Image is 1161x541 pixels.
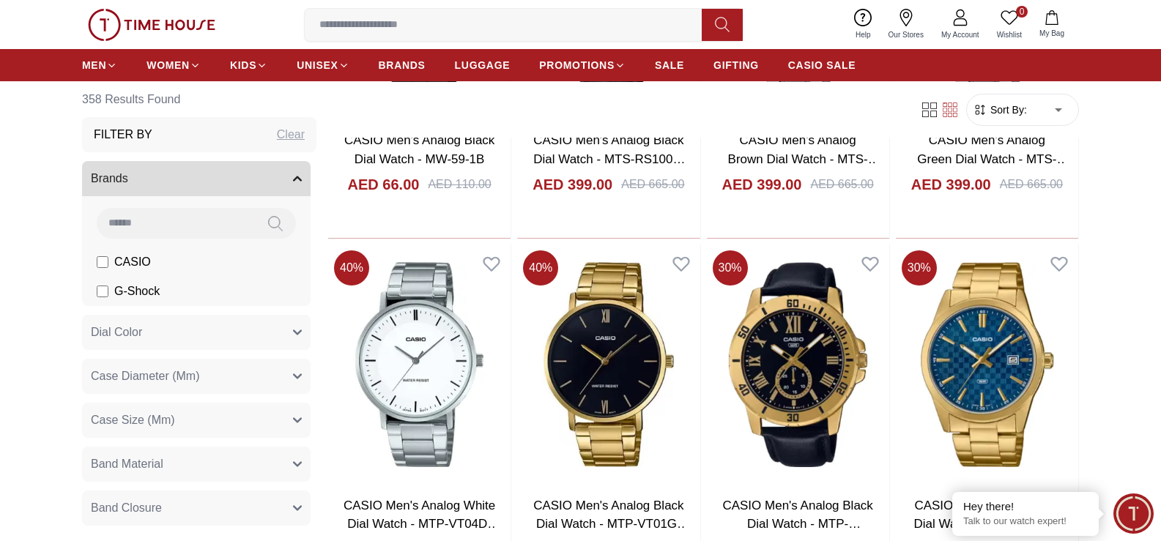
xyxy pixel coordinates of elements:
[455,58,511,72] span: LUGGAGE
[911,174,991,195] h4: AED 399.00
[788,58,856,72] span: CASIO SALE
[348,174,420,195] h4: AED 66.00
[810,176,873,193] div: AED 665.00
[988,6,1031,43] a: 0Wishlist
[1034,28,1070,39] span: My Bag
[94,126,152,143] h3: Filter By
[97,256,108,268] input: CASIO
[82,447,311,482] button: Band Material
[523,250,558,286] span: 40 %
[82,403,311,438] button: Case Size (Mm)
[82,359,311,394] button: Case Diameter (Mm)
[1113,493,1154,534] div: Chat Widget
[114,253,151,271] span: CASIO
[91,499,162,517] span: Band Closure
[880,6,932,43] a: Our Stores
[963,499,1088,514] div: Hey there!
[379,52,426,78] a: BRANDS
[297,58,338,72] span: UNISEX
[973,102,1027,117] button: Sort By:
[82,82,316,117] h6: 358 Results Found
[991,29,1028,40] span: Wishlist
[707,245,889,485] img: CASIO Men's Analog Black Dial Watch - MTP-VD200GL-1BUDF
[82,52,117,78] a: MEN
[539,58,615,72] span: PROMOTIONS
[277,126,305,143] div: Clear
[455,52,511,78] a: LUGGAGE
[847,6,880,43] a: Help
[91,411,175,429] span: Case Size (Mm)
[97,286,108,297] input: G-Shock
[379,58,426,72] span: BRANDS
[728,133,880,184] a: CASIO Men's Analog Brown Dial Watch - MTS-RS100D-5ADF
[146,52,201,78] a: WOMEN
[917,133,1069,184] a: CASIO Men's Analog Green Dial Watch - MTS-RS100D-3AVDF
[82,490,311,526] button: Band Closure
[88,9,215,41] img: ...
[82,161,311,196] button: Brands
[788,52,856,78] a: CASIO SALE
[517,245,700,485] img: CASIO Men's Analog Black Dial Watch - MTP-VT01G-1BUDF
[655,52,684,78] a: SALE
[1016,6,1028,18] span: 0
[82,58,106,72] span: MEN
[722,174,802,195] h4: AED 399.00
[1031,7,1073,42] button: My Bag
[533,174,612,195] h4: AED 399.00
[91,324,142,341] span: Dial Color
[334,250,369,286] span: 40 %
[297,52,349,78] a: UNISEX
[533,133,685,184] a: CASIO Men's Analog Black Dial Watch - MTS-RS100L-1AVDF
[1000,176,1063,193] div: AED 665.00
[539,52,626,78] a: PROMOTIONS
[82,315,311,350] button: Dial Color
[987,102,1027,117] span: Sort By:
[850,29,877,40] span: Help
[230,58,256,72] span: KIDS
[91,455,163,473] span: Band Material
[344,133,494,166] a: CASIO Men's Analog Black Dial Watch - MW-59-1B
[713,52,759,78] a: GIFTING
[896,245,1078,485] img: CASIO Men's Analog Blue Dial Watch - MTP-VD03G-2AUDF
[621,176,684,193] div: AED 665.00
[655,58,684,72] span: SALE
[91,367,199,385] span: Case Diameter (Mm)
[713,250,748,286] span: 30 %
[963,515,1088,528] p: Talk to our watch expert!
[713,58,759,72] span: GIFTING
[328,245,511,485] img: CASIO Men's Analog White Dial Watch - MTP-VT04D-7EDF
[114,283,160,300] span: G-Shock
[428,176,491,193] div: AED 110.00
[91,170,128,187] span: Brands
[146,58,190,72] span: WOMEN
[935,29,985,40] span: My Account
[230,52,267,78] a: KIDS
[883,29,930,40] span: Our Stores
[902,250,937,286] span: 30 %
